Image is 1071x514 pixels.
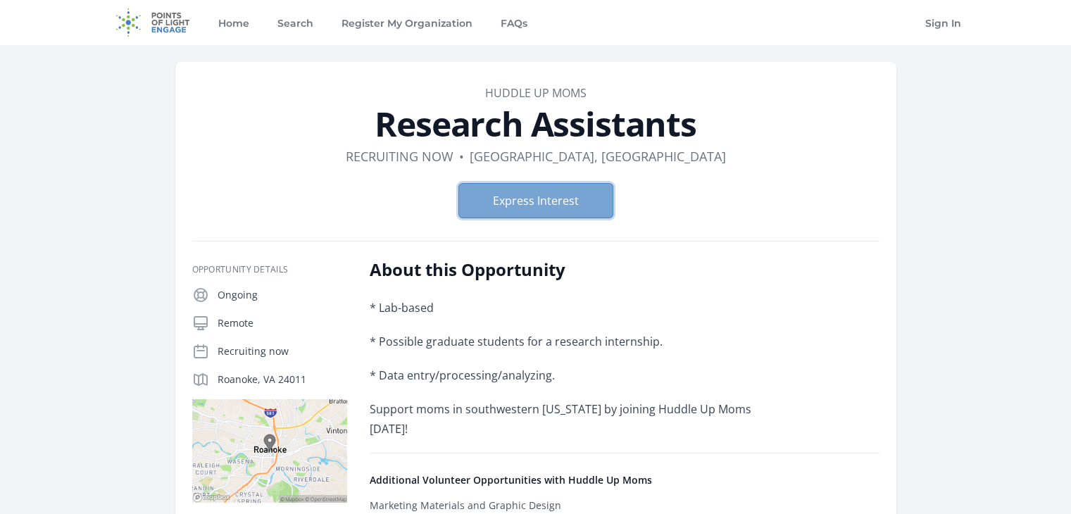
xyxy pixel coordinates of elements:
button: Express Interest [458,183,613,218]
p: Support moms in southwestern [US_STATE] by joining Huddle Up Moms [DATE]! [370,399,782,439]
p: * Lab-based [370,298,782,318]
p: * Possible graduate students for a research internship. [370,332,782,351]
h4: Additional Volunteer Opportunities with Huddle Up Moms [370,473,879,487]
h1: Research Assistants [192,107,879,141]
div: Marketing Materials and Graphic Design [370,499,561,513]
img: Map [192,399,347,503]
dd: Recruiting now [346,146,453,166]
p: Remote [218,316,347,330]
div: • [459,146,464,166]
dd: [GEOGRAPHIC_DATA], [GEOGRAPHIC_DATA] [470,146,726,166]
h2: About this Opportunity [370,258,782,281]
p: * Data entry/processing/analyzing. [370,365,782,385]
p: Ongoing [218,288,347,302]
h3: Opportunity Details [192,264,347,275]
p: Roanoke, VA 24011 [218,372,347,387]
a: Huddle Up Moms [485,85,587,101]
p: Recruiting now [218,344,347,358]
